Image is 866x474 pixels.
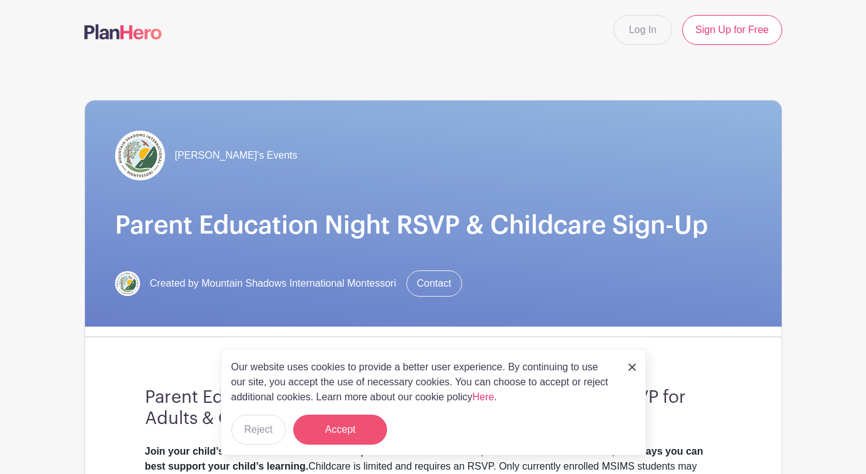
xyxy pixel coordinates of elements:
[115,210,752,240] h1: Parent Education Night RSVP & Childcare Sign-Up
[84,24,162,39] img: logo-507f7623f17ff9eddc593b1ce0a138ce2505c220e1c5a4e2b4648c50719b7d32.svg
[406,270,462,297] a: Contact
[682,15,782,45] a: Sign Up for Free
[231,360,615,405] p: Our website uses cookies to provide a better user experience. By continuing to use our site, you ...
[145,387,722,429] h3: Parent Ed Night: An Evening of Connection & Learning — RSVP for Adults & Childcare (Dinner provid...
[115,131,165,180] img: MSIM_LogoCircular.jpeg
[628,363,636,371] img: close_button-5f87c8562297e5c2d7936805f587ecaba9071eb48480494691a3f1689db116b3.svg
[231,415,286,445] button: Reject
[115,271,140,296] img: MSIM_LogoCircular.jpg
[293,415,387,445] button: Accept
[613,15,672,45] a: Log In
[150,276,396,291] span: Created by Mountain Shadows International Montessori
[175,148,298,163] span: [PERSON_NAME]'s Events
[145,446,703,472] strong: Join your child’s teacher for dinner and a deep dive into classroom life, the Montessori curricul...
[473,392,495,402] a: Here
